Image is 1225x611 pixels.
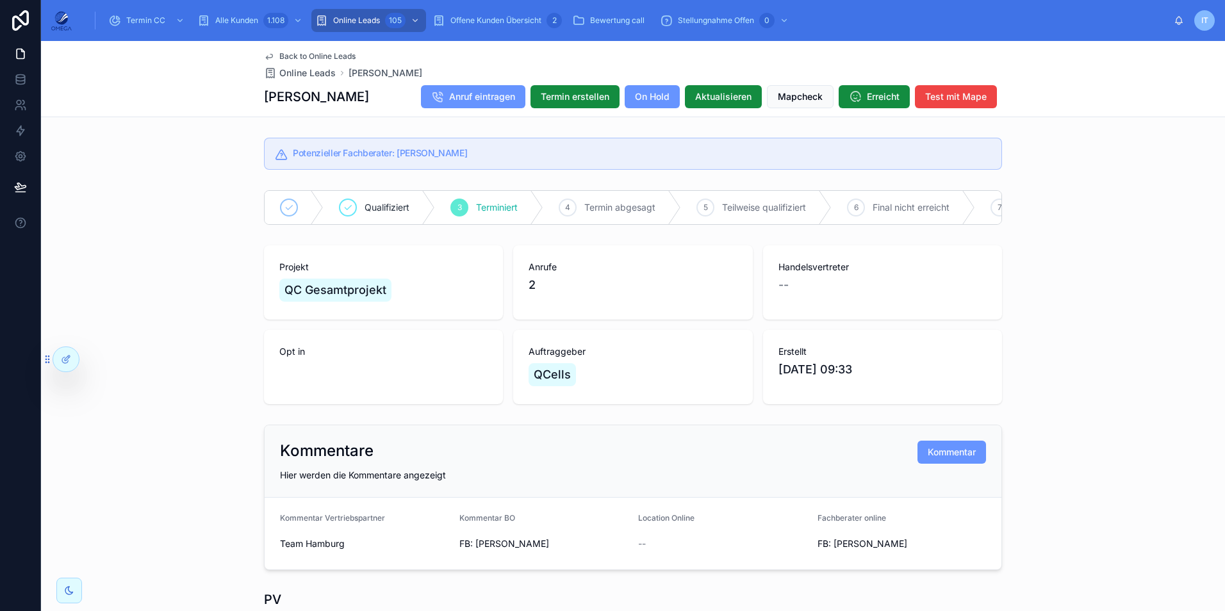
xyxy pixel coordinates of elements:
[867,90,900,103] span: Erreicht
[778,361,987,379] span: [DATE] 09:33
[263,13,288,28] div: 1.108
[365,201,409,214] span: Qualifiziert
[449,90,515,103] span: Anruf eintragen
[656,9,795,32] a: Stellungnahme Offen0
[349,67,422,79] a: [PERSON_NAME]
[685,85,762,108] button: Aktualisieren
[590,15,645,26] span: Bewertung call
[333,15,380,26] span: Online Leads
[279,261,488,273] span: Projekt
[759,13,775,28] div: 0
[476,201,518,214] span: Terminiert
[915,85,997,108] button: Test mit Mape
[529,276,536,294] span: 2
[264,591,281,608] h1: PV
[541,90,609,103] span: Termin erstellen
[51,10,72,31] img: App logo
[421,85,525,108] button: Anruf eintragen
[459,537,629,550] span: FB: [PERSON_NAME]
[839,85,910,108] button: Erreicht
[547,13,562,28] div: 2
[279,51,356,61] span: Back to Online Leads
[529,261,737,273] span: Anrufe
[450,15,541,26] span: Offene Kunden Übersicht
[625,85,680,108] button: On Hold
[280,513,385,523] span: Kommentar Vertriebspartner
[722,201,806,214] span: Teilweise qualifiziert
[695,90,752,103] span: Aktualisieren
[529,345,737,358] span: Auftraggeber
[264,51,356,61] a: Back to Online Leads
[778,90,823,103] span: Mapcheck
[1201,15,1208,26] span: IT
[873,201,950,214] span: Final nicht erreicht
[925,90,987,103] span: Test mit Mape
[638,537,646,550] span: --
[917,441,986,464] button: Kommentar
[678,15,754,26] span: Stellungnahme Offen
[568,9,654,32] a: Bewertung call
[778,261,987,273] span: Handelsvertreter
[534,366,571,384] span: QCells
[264,88,369,106] h1: [PERSON_NAME]
[193,9,309,32] a: Alle Kunden1.108
[126,15,165,26] span: Termin CC
[530,85,620,108] button: Termin erstellen
[284,281,386,299] span: QC Gesamtprojekt
[104,9,191,32] a: Termin CC
[264,67,336,79] a: Online Leads
[279,345,488,358] span: Opt in
[854,202,859,213] span: 6
[429,9,566,32] a: Offene Kunden Übersicht2
[279,67,336,79] span: Online Leads
[311,9,426,32] a: Online Leads105
[998,202,1002,213] span: 7
[638,513,695,523] span: Location Online
[818,537,987,550] span: FB: [PERSON_NAME]
[703,202,708,213] span: 5
[778,276,789,294] span: --
[82,6,1174,35] div: scrollable content
[293,149,991,158] h5: Potenzieller Fachberater: Fabian Hindenberg
[767,85,834,108] button: Mapcheck
[818,513,886,523] span: Fachberater online
[635,90,670,103] span: On Hold
[215,15,258,26] span: Alle Kunden
[459,513,515,523] span: Kommentar BO
[280,469,446,480] span: Hier werden die Kommentare angezeigt
[280,537,449,550] span: Team Hamburg
[565,202,570,213] span: 4
[457,202,462,213] span: 3
[928,446,976,459] span: Kommentar
[385,13,406,28] div: 105
[584,201,655,214] span: Termin abgesagt
[280,441,374,461] h2: Kommentare
[778,345,987,358] span: Erstellt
